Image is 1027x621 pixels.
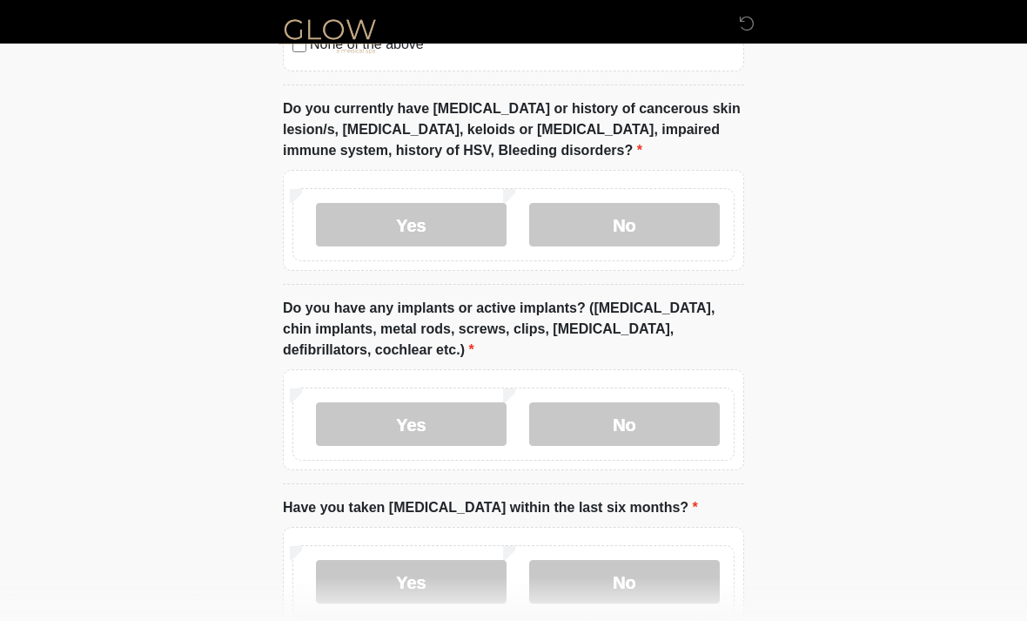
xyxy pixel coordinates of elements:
label: Yes [316,204,507,247]
label: Do you currently have [MEDICAL_DATA] or history of cancerous skin lesion/s, [MEDICAL_DATA], keloi... [283,99,744,162]
label: Have you taken [MEDICAL_DATA] within the last six months? [283,498,698,519]
label: No [529,204,720,247]
label: Yes [316,403,507,447]
label: Do you have any implants or active implants? ([MEDICAL_DATA], chin implants, metal rods, screws, ... [283,299,744,361]
img: Glow Medical Spa Logo [265,13,394,57]
label: No [529,403,720,447]
label: No [529,561,720,604]
label: Yes [316,561,507,604]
